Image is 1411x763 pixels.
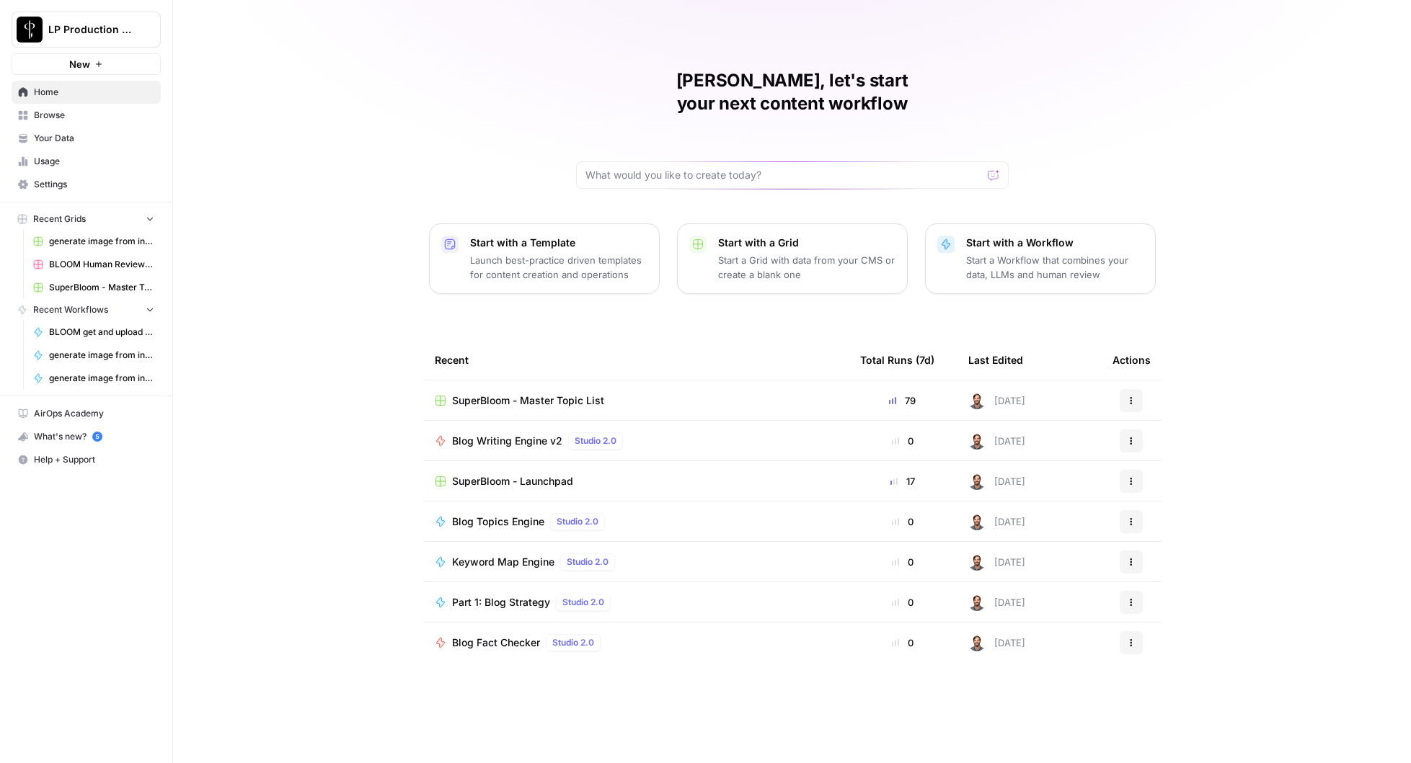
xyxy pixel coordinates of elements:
img: fdbthlkohqvq3b2ybzi3drh0kqcb [968,594,986,611]
p: Start with a Template [470,236,647,250]
a: generate image from input image (copyright tests) duplicate Grid [27,230,161,253]
span: Studio 2.0 [575,434,616,447]
span: SuperBloom - Master Topic List [49,281,154,294]
span: Studio 2.0 [562,596,604,609]
span: Recent Grids [33,213,86,226]
div: 79 [860,393,945,408]
div: [DATE] [968,473,1025,490]
img: fdbthlkohqvq3b2ybzi3drh0kqcb [968,553,986,571]
a: Part 1: Blog StrategyStudio 2.0 [435,594,837,611]
div: 0 [860,555,945,569]
button: New [12,53,161,75]
p: Start with a Workflow [966,236,1144,250]
a: BLOOM get and upload media [27,321,161,344]
span: BLOOM get and upload media [49,326,154,339]
img: fdbthlkohqvq3b2ybzi3drh0kqcb [968,392,986,409]
span: generate image from input image (copyright tests) duplicate [49,349,154,362]
span: SuperBloom - Master Topic List [452,393,604,408]
div: [DATE] [968,594,1025,611]
input: What would you like to create today? [585,168,982,182]
div: 0 [860,595,945,610]
span: Blog Writing Engine v2 [452,434,562,448]
button: Help + Support [12,448,161,471]
span: Studio 2.0 [567,555,609,568]
a: Your Data [12,127,161,150]
div: 17 [860,474,945,488]
span: Studio 2.0 [557,515,598,528]
p: Launch best-practice driven templates for content creation and operations [470,253,647,282]
div: What's new? [12,426,160,447]
span: Browse [34,109,154,122]
span: BLOOM Human Review (ver2) [49,258,154,271]
span: Settings [34,178,154,191]
h1: [PERSON_NAME], let's start your next content workflow [576,69,1009,115]
img: fdbthlkohqvq3b2ybzi3drh0kqcb [968,634,986,651]
span: SuperBloom - Launchpad [452,474,573,488]
div: 0 [860,635,945,650]
div: Last Edited [968,340,1023,380]
a: Home [12,81,161,104]
span: Blog Fact Checker [452,635,540,650]
a: Browse [12,104,161,127]
a: Blog Fact CheckerStudio 2.0 [435,634,837,651]
img: LP Production Workloads Logo [17,17,43,43]
img: fdbthlkohqvq3b2ybzi3drh0kqcb [968,432,986,450]
button: Recent Workflows [12,299,161,321]
div: Actions [1113,340,1151,380]
span: Keyword Map Engine [452,555,554,569]
a: 5 [92,432,102,442]
div: Recent [435,340,837,380]
a: Settings [12,173,161,196]
span: New [69,57,90,71]
button: Start with a GridStart a Grid with data from your CMS or create a blank one [677,223,908,294]
span: generate image from input image (copyright tests) [49,372,154,385]
a: BLOOM Human Review (ver2) [27,253,161,276]
div: [DATE] [968,432,1025,450]
button: Recent Grids [12,208,161,230]
a: SuperBloom - Master Topic List [435,393,837,408]
div: 0 [860,514,945,529]
span: Usage [34,155,154,168]
img: fdbthlkohqvq3b2ybzi3drh0kqcb [968,473,986,490]
div: [DATE] [968,392,1025,409]
a: Blog Topics EngineStudio 2.0 [435,513,837,530]
span: Recent Workflows [33,303,108,316]
a: Blog Writing Engine v2Studio 2.0 [435,432,837,450]
span: Studio 2.0 [552,636,594,649]
div: [DATE] [968,513,1025,530]
span: Part 1: Blog Strategy [452,595,550,610]
span: Blog Topics Engine [452,514,544,529]
div: 0 [860,434,945,448]
p: Start a Grid with data from your CMS or create a blank one [718,253,895,282]
p: Start a Workflow that combines your data, LLMs and human review [966,253,1144,282]
button: Workspace: LP Production Workloads [12,12,161,48]
p: Start with a Grid [718,236,895,250]
div: [DATE] [968,634,1025,651]
span: Help + Support [34,453,154,466]
a: Usage [12,150,161,173]
a: generate image from input image (copyright tests) [27,367,161,390]
div: [DATE] [968,553,1025,571]
span: LP Production Workloads [48,22,136,37]
a: Keyword Map EngineStudio 2.0 [435,553,837,571]
span: generate image from input image (copyright tests) duplicate Grid [49,235,154,248]
a: AirOps Academy [12,402,161,425]
button: Start with a TemplateLaunch best-practice driven templates for content creation and operations [429,223,660,294]
span: Home [34,86,154,99]
span: AirOps Academy [34,407,154,420]
a: generate image from input image (copyright tests) duplicate [27,344,161,367]
img: fdbthlkohqvq3b2ybzi3drh0kqcb [968,513,986,530]
text: 5 [95,433,99,440]
button: What's new? 5 [12,425,161,448]
a: SuperBloom - Launchpad [435,474,837,488]
div: Total Runs (7d) [860,340,934,380]
button: Start with a WorkflowStart a Workflow that combines your data, LLMs and human review [925,223,1156,294]
a: SuperBloom - Master Topic List [27,276,161,299]
span: Your Data [34,132,154,145]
